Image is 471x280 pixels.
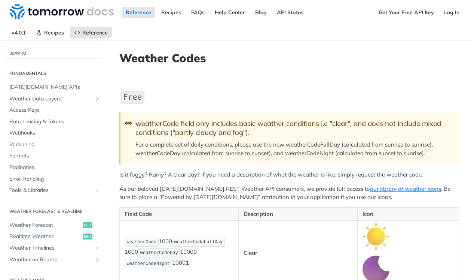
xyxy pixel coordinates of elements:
[9,95,92,103] span: Weather Data Layers
[138,248,180,258] code: weatherCodeDay
[135,119,452,137] div: weatherCode field only includes basic weather conditions i.e "clear", and does not include mixed ...
[125,119,132,128] span: 🚧
[9,129,100,137] span: Webhooks
[94,187,100,193] button: Show subpages for Tools & Libraries
[125,210,233,219] p: Field Code
[6,116,102,127] a: Rate Limiting & Tokens
[119,51,459,65] h1: Weather Codes
[6,139,102,150] a: Versioning
[119,171,459,179] p: Is it foggy? Rainy? A clear day? If you need a description of what the weather is like, simply re...
[125,259,172,268] code: weatherCodeNight
[94,96,100,102] button: Show subpages for Weather Data Layers
[187,7,209,18] a: FAQs
[9,187,92,194] span: Tools & Libraries
[193,249,197,256] strong: 0
[6,162,102,173] a: Pagination
[9,152,100,160] span: Formats
[363,210,454,219] p: Icon
[9,256,92,264] span: Weather on Routes
[6,208,102,215] h2: Weather Forecast & realtime
[157,7,185,18] a: Recipes
[9,222,81,229] span: Weather Forecast
[125,238,159,247] code: weatherCode
[125,237,233,269] p: 1000 1000 1000 1000
[244,249,257,256] strong: Clear
[363,265,389,272] span: Expand image
[374,7,438,18] a: Get Your Free API Key
[370,185,441,192] a: our library of weather icons
[82,29,108,36] span: Reference
[6,150,102,162] a: Formats
[244,210,352,219] p: Description
[9,233,81,240] span: Realtime Weather
[251,7,271,18] a: Blog
[186,259,189,267] strong: 1
[32,27,68,38] a: Recipes
[6,127,102,139] a: Webhooks
[172,238,225,247] code: weatherCodeFullDay
[122,7,155,18] a: Reference
[6,185,102,196] a: Tools & LibrariesShow subpages for Tools & Libraries
[94,245,100,251] button: Show subpages for Weather Timelines
[273,7,308,18] a: API Status
[10,4,114,19] img: Tomorrow.io Weather API Docs
[440,7,464,18] a: Log In
[6,70,102,77] h2: Fundamentals
[9,106,100,114] span: Access Keys
[9,175,100,183] span: Error Handling
[83,234,92,240] span: get
[9,244,92,252] span: Weather Timelines
[6,82,102,93] a: [DATE][DOMAIN_NAME] APIs
[6,48,102,59] button: JUMP TO
[6,231,102,242] a: Realtime Weatherget
[6,254,102,265] a: Weather on RoutesShow subpages for Weather on Routes
[211,7,249,18] a: Help Center
[83,222,92,228] span: get
[6,243,102,254] a: Weather TimelinesShow subpages for Weather Timelines
[9,118,100,126] span: Rate Limiting & Tokens
[44,29,64,36] span: Recipes
[94,257,100,263] button: Show subpages for Weather on Routes
[135,141,452,157] p: For a complete set of daily conditions, please use the new weatherCodeFullDay (calculated from su...
[6,105,102,116] a: Access Keys
[70,27,112,38] a: Reference
[119,185,459,202] p: As our beloved [DATE][DOMAIN_NAME] REST Weather API consumers, we provide full access to . Be sur...
[9,84,100,91] span: [DATE][DOMAIN_NAME] APIs
[6,93,102,105] a: Weather Data LayersShow subpages for Weather Data Layers
[9,164,100,171] span: Pagination
[363,223,389,250] img: clear_day
[6,174,102,185] a: Error Handling
[7,27,30,38] span: v4.0.1
[9,141,100,148] span: Versioning
[6,220,102,231] a: Weather Forecastget
[363,232,389,240] span: Expand image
